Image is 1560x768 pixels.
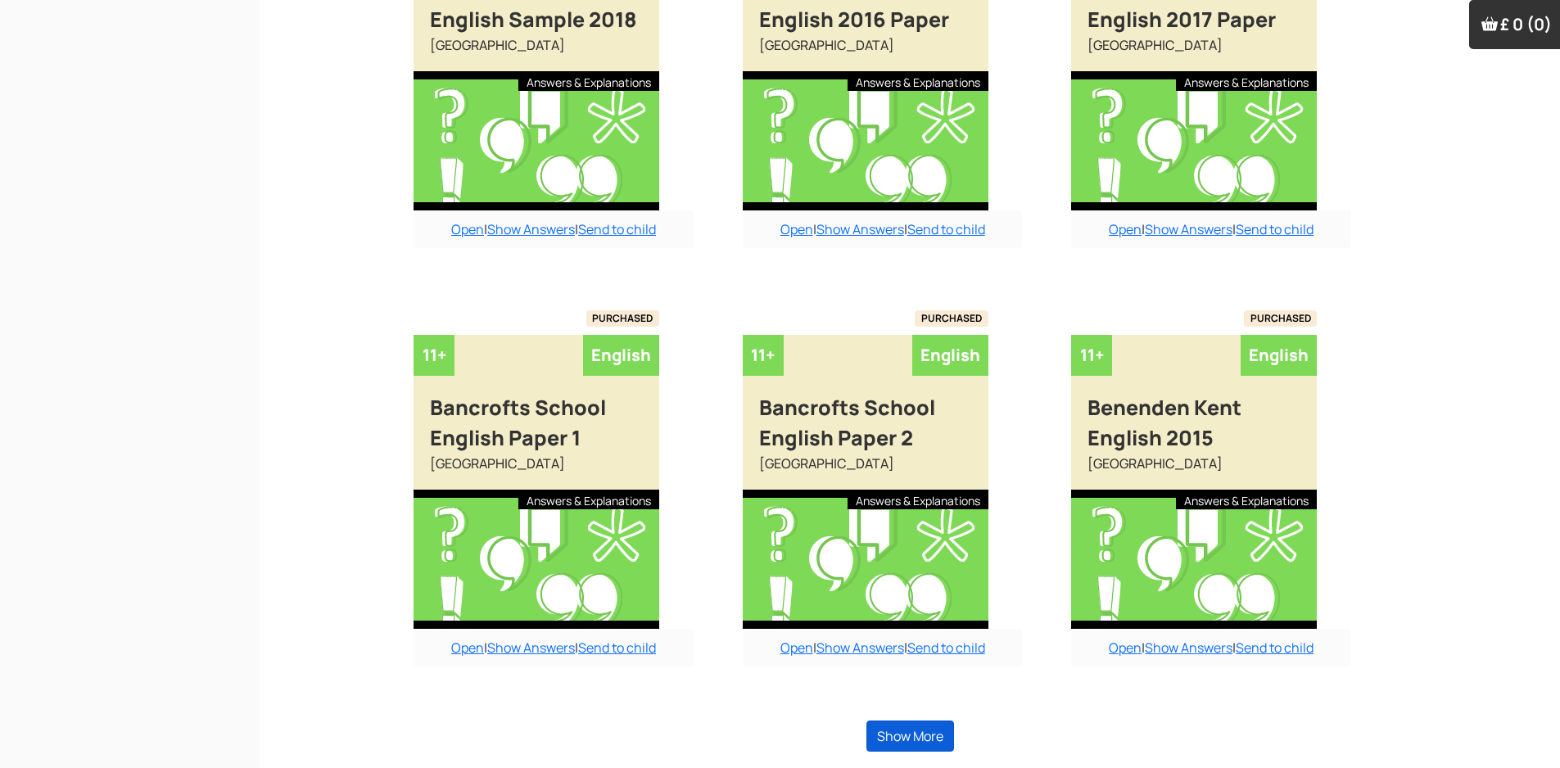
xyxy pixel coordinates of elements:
[1176,71,1317,91] div: Answers & Explanations
[1145,639,1232,657] a: Show Answers
[451,220,484,238] a: Open
[583,335,659,376] div: English
[1244,310,1318,327] span: PURCHASED
[1241,335,1317,376] div: English
[414,210,694,248] div: | |
[743,376,988,454] div: Bancrofts School English Paper 2
[414,376,659,454] div: Bancrofts School English Paper 1
[780,220,813,238] a: Open
[1176,490,1317,509] div: Answers & Explanations
[578,220,656,238] a: Send to child
[1109,220,1142,238] a: Open
[907,639,985,657] a: Send to child
[1236,639,1314,657] a: Send to child
[848,71,988,91] div: Answers & Explanations
[743,629,1023,666] div: | |
[1071,376,1317,454] div: Benenden Kent English 2015
[1481,16,1498,32] img: Your items in the shopping basket
[518,490,659,509] div: Answers & Explanations
[487,639,575,657] a: Show Answers
[414,629,694,666] div: | |
[1236,220,1314,238] a: Send to child
[743,335,784,376] div: 11+
[1500,13,1552,35] span: £ 0 (0)
[414,35,659,71] div: [GEOGRAPHIC_DATA]
[816,220,904,238] a: Show Answers
[866,721,954,752] button: Show More
[414,454,659,490] div: [GEOGRAPHIC_DATA]
[518,71,659,91] div: Answers & Explanations
[1071,335,1112,376] div: 11+
[586,310,660,327] span: PURCHASED
[1071,35,1317,71] div: [GEOGRAPHIC_DATA]
[1071,454,1317,490] div: [GEOGRAPHIC_DATA]
[451,639,484,657] a: Open
[743,210,1023,248] div: | |
[780,639,813,657] a: Open
[816,639,904,657] a: Show Answers
[743,35,988,71] div: [GEOGRAPHIC_DATA]
[1109,639,1142,657] a: Open
[907,220,985,238] a: Send to child
[1145,220,1232,238] a: Show Answers
[912,335,988,376] div: English
[1071,629,1351,666] div: | |
[743,454,988,490] div: [GEOGRAPHIC_DATA]
[1071,210,1351,248] div: | |
[848,490,988,509] div: Answers & Explanations
[414,335,454,376] div: 11+
[915,310,988,327] span: PURCHASED
[578,639,656,657] a: Send to child
[487,220,575,238] a: Show Answers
